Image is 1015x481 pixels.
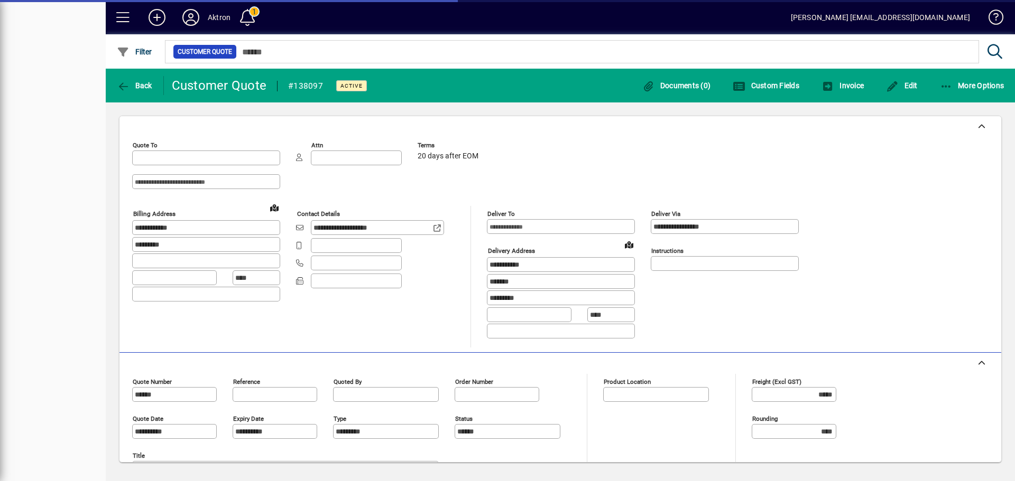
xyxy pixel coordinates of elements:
span: Custom Fields [733,81,799,90]
span: Invoice [822,81,864,90]
mat-label: Instructions [651,247,684,254]
div: Customer Quote [172,77,267,94]
mat-label: Quoted by [334,378,362,385]
mat-label: Reference [233,378,260,385]
a: View on map [621,236,638,253]
mat-label: Deliver To [487,210,515,218]
button: More Options [937,76,1007,95]
mat-label: Status [455,414,473,422]
div: #138097 [288,78,323,95]
span: Documents (0) [642,81,710,90]
div: Aktron [208,9,230,26]
mat-label: Rounding [752,414,778,422]
span: Filter [117,48,152,56]
mat-label: Attn [311,142,323,149]
mat-label: Order number [455,378,493,385]
button: Profile [174,8,208,27]
mat-label: Expiry date [233,414,264,422]
span: Back [117,81,152,90]
span: Active [340,82,363,89]
mat-label: Freight (excl GST) [752,378,801,385]
mat-label: Product location [604,378,651,385]
span: More Options [940,81,1004,90]
app-page-header-button: Back [106,76,164,95]
button: Custom Fields [730,76,802,95]
button: Documents (0) [639,76,713,95]
span: Terms [418,142,481,149]
span: 20 days after EOM [418,152,478,161]
mat-label: Type [334,414,346,422]
button: Filter [114,42,155,61]
button: Add [140,8,174,27]
mat-label: Quote date [133,414,163,422]
a: View on map [266,199,283,216]
button: Invoice [819,76,866,95]
mat-label: Quote number [133,378,172,385]
mat-label: Title [133,451,145,459]
button: Edit [883,76,920,95]
a: Knowledge Base [981,2,1002,36]
span: Customer Quote [178,46,232,57]
button: Back [114,76,155,95]
mat-label: Deliver via [651,210,680,218]
div: [PERSON_NAME] [EMAIL_ADDRESS][DOMAIN_NAME] [791,9,970,26]
mat-label: Quote To [133,142,158,149]
span: Edit [886,81,918,90]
